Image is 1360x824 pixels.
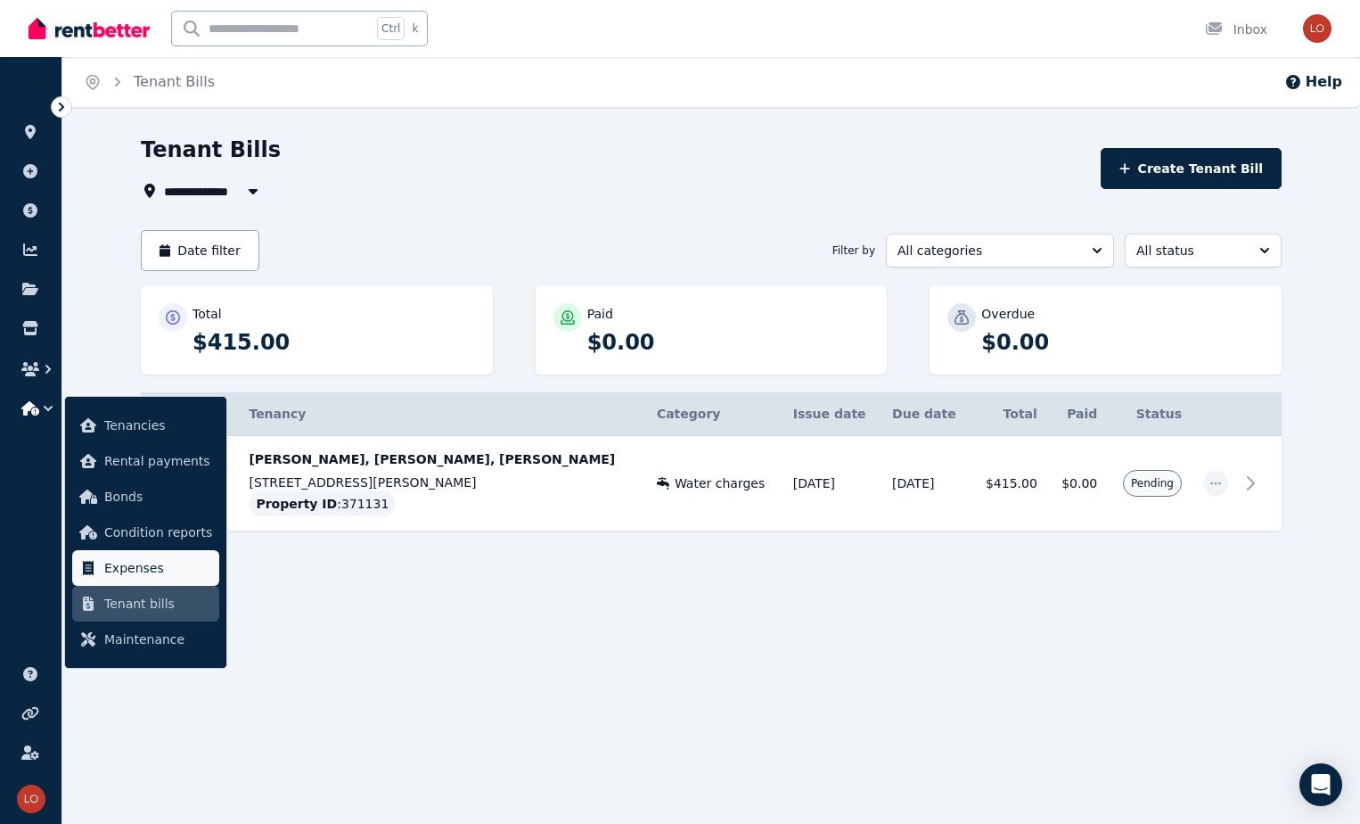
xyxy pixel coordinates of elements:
[971,392,1048,436] th: Total
[971,436,1048,531] td: $415.00
[104,557,212,579] span: Expenses
[1048,436,1108,531] td: $0.00
[62,57,236,107] nav: Breadcrumb
[1205,21,1267,38] div: Inbox
[141,230,259,271] button: Date filter
[238,392,645,436] th: Tenancy
[72,408,219,443] a: Tenancies
[17,785,45,813] img: lockheed46@outlook.com
[29,15,150,42] img: RentBetter
[1101,148,1282,189] button: Create Tenant Bill
[897,242,1077,260] span: All categories
[72,586,219,622] a: Tenant bills
[1136,242,1245,260] span: All status
[141,136,281,164] h1: Tenant Bills
[104,629,212,650] span: Maintenance
[193,328,475,357] p: $415.00
[675,474,765,492] span: Water charges
[249,491,396,516] div: : 371131
[256,495,337,513] span: Property ID
[1125,234,1282,268] button: All status
[646,392,782,436] th: Category
[72,622,219,657] a: Maintenance
[72,479,219,515] a: Bonds
[104,486,212,507] span: Bonds
[377,17,405,40] span: Ctrl
[587,328,870,357] p: $0.00
[1284,71,1342,93] button: Help
[72,515,219,550] a: Condition reports
[1131,476,1174,490] span: Pending
[782,392,881,436] th: Issue date
[193,305,222,323] p: Total
[886,234,1114,268] button: All categories
[249,474,635,491] p: [STREET_ADDRESS][PERSON_NAME]
[981,328,1264,357] p: $0.00
[881,436,971,531] td: [DATE]
[134,73,215,90] a: Tenant Bills
[104,450,212,472] span: Rental payments
[1108,392,1192,436] th: Status
[832,243,875,258] span: Filter by
[104,522,212,543] span: Condition reports
[249,450,635,468] p: [PERSON_NAME], [PERSON_NAME], [PERSON_NAME]
[72,550,219,586] a: Expenses
[587,305,613,323] p: Paid
[72,443,219,479] a: Rental payments
[881,392,971,436] th: Due date
[412,21,418,36] span: k
[104,593,212,614] span: Tenant bills
[1299,763,1342,806] div: Open Intercom Messenger
[782,436,881,531] td: [DATE]
[981,305,1035,323] p: Overdue
[1048,392,1108,436] th: Paid
[1303,14,1331,43] img: lockheed46@outlook.com
[104,415,212,436] span: Tenancies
